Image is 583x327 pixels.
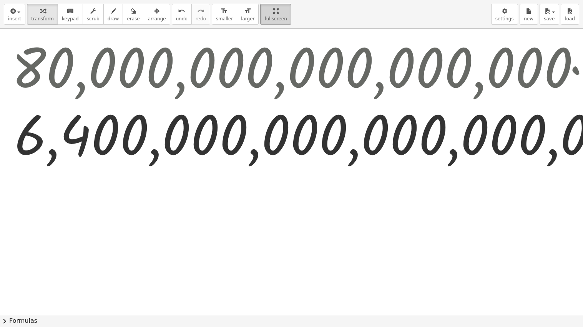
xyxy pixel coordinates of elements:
[244,7,251,16] i: format_size
[212,4,237,25] button: format_sizesmaller
[58,4,83,25] button: keyboardkeypad
[260,4,291,25] button: fullscreen
[148,16,166,21] span: arrange
[4,4,25,25] button: insert
[83,4,104,25] button: scrub
[565,16,575,21] span: load
[264,16,287,21] span: fullscreen
[540,4,559,25] button: save
[62,16,79,21] span: keypad
[27,4,58,25] button: transform
[216,16,233,21] span: smaller
[178,7,185,16] i: undo
[103,4,123,25] button: draw
[495,16,514,21] span: settings
[524,16,533,21] span: new
[176,16,188,21] span: undo
[8,16,21,21] span: insert
[197,7,204,16] i: redo
[237,4,259,25] button: format_sizelarger
[520,4,538,25] button: new
[191,4,210,25] button: redoredo
[87,16,100,21] span: scrub
[31,16,54,21] span: transform
[123,4,144,25] button: erase
[544,16,555,21] span: save
[561,4,579,25] button: load
[127,16,140,21] span: erase
[108,16,119,21] span: draw
[66,7,74,16] i: keyboard
[172,4,192,25] button: undoundo
[196,16,206,21] span: redo
[491,4,518,25] button: settings
[241,16,254,21] span: larger
[221,7,228,16] i: format_size
[144,4,170,25] button: arrange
